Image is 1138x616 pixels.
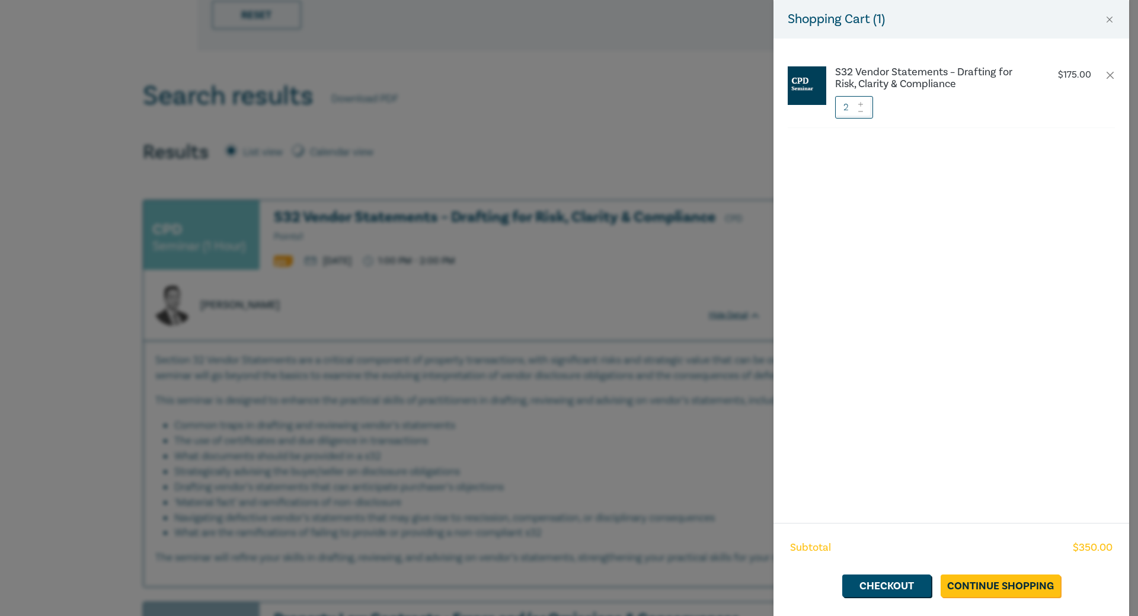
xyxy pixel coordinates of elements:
p: $ 175.00 [1058,69,1091,81]
h5: Shopping Cart ( 1 ) [788,9,885,29]
a: S32 Vendor Statements – Drafting for Risk, Clarity & Compliance [835,66,1032,90]
img: CPD%20Seminar.jpg [788,66,826,105]
a: Checkout [842,574,931,597]
button: Close [1104,14,1115,25]
span: Subtotal [790,540,831,556]
span: $ 350.00 [1073,540,1113,556]
a: Continue Shopping [941,574,1060,597]
input: 1 [835,96,873,119]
